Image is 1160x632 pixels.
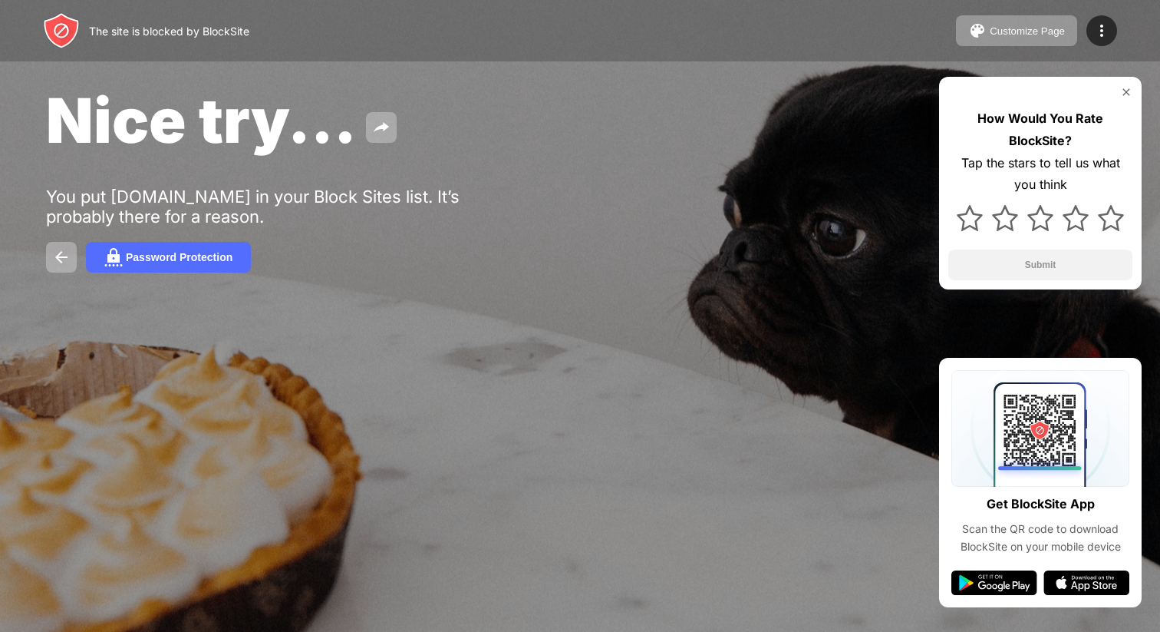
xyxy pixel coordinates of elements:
div: How Would You Rate BlockSite? [948,108,1132,152]
img: back.svg [52,248,71,266]
div: Get BlockSite App [987,493,1095,515]
button: Customize Page [956,15,1077,46]
img: qrcode.svg [951,370,1129,487]
div: Tap the stars to tell us what you think [948,152,1132,197]
img: app-store.svg [1043,571,1129,595]
div: Customize Page [990,25,1065,37]
img: pallet.svg [968,22,987,40]
img: share.svg [372,118,391,137]
div: Password Protection [126,251,232,263]
span: Nice try... [46,83,357,157]
img: header-logo.svg [43,12,80,49]
div: You put [DOMAIN_NAME] in your Block Sites list. It’s probably there for a reason. [46,187,520,227]
div: Scan the QR code to download BlockSite on your mobile device [951,521,1129,555]
img: star.svg [992,205,1018,231]
img: star.svg [1027,205,1053,231]
img: star.svg [1063,205,1089,231]
div: The site is blocked by BlockSite [89,25,249,38]
img: rate-us-close.svg [1120,86,1132,98]
img: star.svg [957,205,983,231]
img: menu-icon.svg [1092,22,1111,40]
img: star.svg [1098,205,1124,231]
button: Password Protection [86,242,251,273]
img: google-play.svg [951,571,1037,595]
button: Submit [948,250,1132,280]
img: password.svg [104,248,123,266]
